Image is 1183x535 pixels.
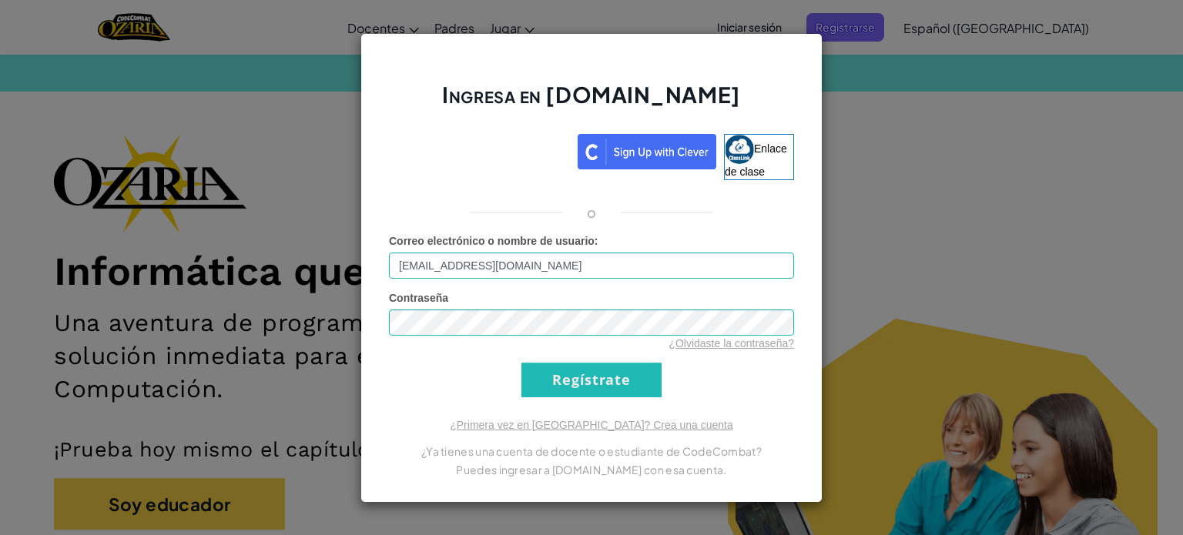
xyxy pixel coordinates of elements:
[725,142,787,177] font: Enlace de clase
[389,235,595,247] font: Correo electrónico o nombre de usuario
[442,81,740,108] font: Ingresa en [DOMAIN_NAME]
[450,419,733,431] a: ¿Primera vez en [GEOGRAPHIC_DATA]? Crea una cuenta
[381,132,578,166] iframe: Botón de acceso con Google
[521,363,662,397] input: Regístrate
[389,292,448,304] font: Contraseña
[456,463,726,476] font: Puedes ingresar a [DOMAIN_NAME] con esa cuenta.
[595,235,598,247] font: :
[669,337,794,349] a: ¿Olvidaste la contraseña?
[421,444,762,458] font: ¿Ya tienes una cuenta de docente o estudiante de CodeCombat?
[578,134,716,169] img: clever_sso_button@2x.png
[587,203,596,221] font: o
[725,135,754,164] img: classlink-logo-small.png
